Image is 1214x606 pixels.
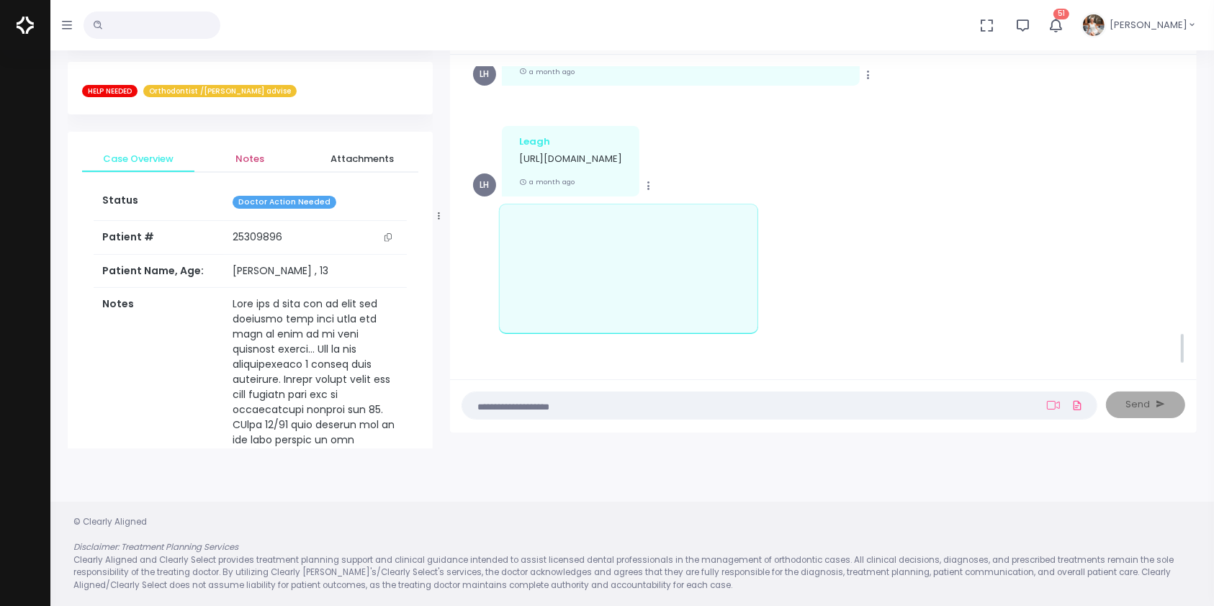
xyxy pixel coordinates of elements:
[519,152,622,166] p: [URL][DOMAIN_NAME]
[94,221,224,255] th: Patient #
[17,10,34,40] img: Logo Horizontal
[143,85,297,98] span: Orthodontist /[PERSON_NAME] advise
[519,135,622,149] div: Leagh
[94,152,183,166] span: Case Overview
[1069,392,1086,418] a: Add Files
[59,516,1205,592] div: © Clearly Aligned Clearly Aligned and Clearly Select provides treatment planning support and clin...
[519,177,575,186] small: a month ago
[1081,12,1107,38] img: Header Avatar
[82,85,138,98] span: HELP NEEDED
[473,63,496,86] span: LH
[224,221,407,254] td: 25309896
[462,66,1185,365] div: scrollable content
[1053,9,1069,19] span: 51
[1044,399,1063,411] a: Add Loom Video
[224,255,407,288] td: [PERSON_NAME] , 13
[206,152,295,166] span: Notes
[519,67,575,76] small: a month ago
[94,255,224,288] th: Patient Name, Age:
[318,152,407,166] span: Attachments
[233,196,336,209] span: Doctor Action Needed
[473,173,496,196] span: LH
[1110,18,1187,32] span: [PERSON_NAME]
[94,184,224,221] th: Status
[73,541,238,553] em: Disclaimer: Treatment Planning Services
